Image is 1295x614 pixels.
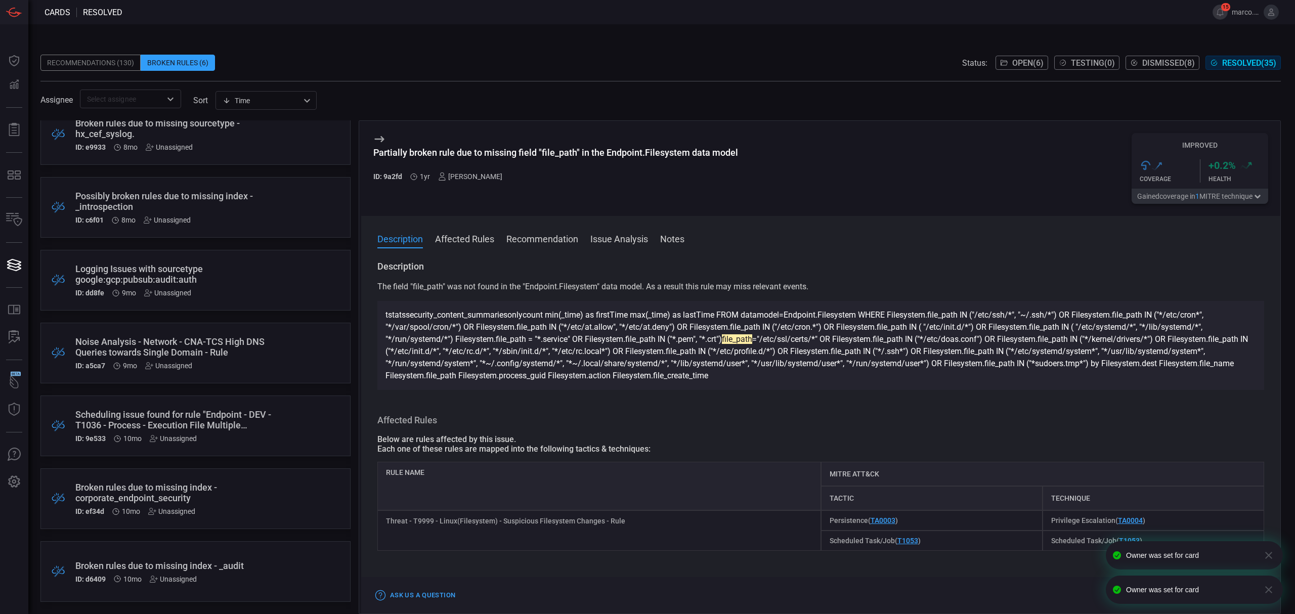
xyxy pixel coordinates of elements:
span: Scheduled Task/Job ( ) [830,537,921,545]
div: Tactic [821,486,1043,510]
div: Broken rules due to missing sourcetype - hx_cef_syslog. [75,118,277,139]
div: Unassigned [150,434,197,443]
span: Status: [962,58,987,68]
div: Logging Issues with sourcetype google:gcp:pubsub:audit:auth [75,264,277,285]
button: Recommendation [506,232,578,244]
h5: ID: ef34d [75,507,104,515]
button: Threat Intelligence [2,398,26,422]
span: Nov 03, 2024 11:15 AM [123,575,142,583]
h5: ID: 9a2fd [373,172,402,181]
button: Dashboard [2,49,26,73]
button: Affected Rules [435,232,494,244]
a: TA0004 [1118,516,1143,524]
h3: + 0.2 % [1208,159,1236,171]
button: Description [377,232,423,244]
div: Noise Analysis - Network - CNA-TCS High DNS Queries towards Single Domain - Rule [75,336,277,358]
div: Coverage [1140,176,1200,183]
span: marco.[PERSON_NAME] [1232,8,1260,16]
button: Gainedcoverage in1MITRE technique [1132,189,1268,204]
h5: ID: d6409 [75,575,106,583]
div: Unassigned [144,289,191,297]
button: Cards [2,253,26,277]
div: Recommendations (130) [40,55,141,71]
div: Threat - T9999 - Linux(Filesystem) - Suspicious Filesystem Changes - Rule [377,510,821,551]
button: Reports [2,118,26,142]
span: Dismissed ( 8 ) [1142,58,1195,68]
span: Nov 03, 2024 11:16 AM [122,507,140,515]
span: Open ( 6 ) [1012,58,1044,68]
button: Inventory [2,208,26,232]
span: Nov 03, 2024 11:16 AM [123,434,142,443]
div: Owner was set for card [1126,551,1256,559]
div: Possibly broken rules due to missing index - _introspection [75,191,277,212]
div: Unassigned [145,362,192,370]
div: Broken rules due to missing index - corporate_endpoint_security [75,482,277,503]
button: Resolved(35) [1205,56,1281,70]
button: Notes [660,232,684,244]
span: Nov 28, 2024 2:39 AM [122,289,136,297]
span: Resolved ( 35 ) [1222,58,1276,68]
div: Rule Name [377,462,821,510]
div: Unassigned [150,575,197,583]
a: T1053 [897,537,918,545]
button: MITRE - Detection Posture [2,163,26,187]
h3: Recommendation [377,575,1264,587]
button: Detections [2,73,26,97]
button: Open [163,92,178,106]
h5: ID: dd8fe [75,289,104,297]
button: Testing(0) [1054,56,1119,70]
div: Unassigned [148,507,195,515]
div: Unassigned [146,143,193,151]
button: Dismissed(8) [1126,56,1199,70]
div: Health [1208,176,1269,183]
span: Cards [45,8,70,17]
label: sort [193,96,208,105]
div: Unassigned [144,216,191,224]
h3: Affected Rules [377,414,1264,426]
input: Select assignee [83,93,161,105]
span: Dec 31, 2024 9:13 AM [121,216,136,224]
button: Rule Catalog [2,298,26,322]
span: 1 [1195,192,1199,200]
span: 15 [1221,3,1230,11]
h5: Improved [1132,141,1268,149]
div: MITRE ATT&CK [821,462,1265,486]
span: resolved [83,8,122,17]
button: Wingman [2,370,26,394]
h3: Description [377,260,1264,273]
div: [PERSON_NAME] [438,172,502,181]
h5: ID: 9e533 [75,434,106,443]
button: Open(6) [996,56,1048,70]
span: Persistence ( ) [830,516,898,524]
div: Below are rules affected by this issue. [377,434,1264,444]
div: Each one of these rules are mapped into the following tactics & techniques: [377,444,1264,454]
span: Mar 20, 2024 5:48 AM [420,172,430,181]
h5: ID: c6f01 [75,216,104,224]
div: Scheduling issue found for rule "Endpoint - DEV - T1036 - Process - Execution File Multiple Exten... [75,409,277,430]
p: The field "file_path" was not found in the "Endpoint.Filesystem" data model. As a result this rul... [377,281,1264,293]
button: Ask Us A Question [2,443,26,467]
span: tstats count min(_time) as firstTime max(_time) as lastTime FROM datamodel=Endpoint.Filesystem WH... [385,310,1248,380]
button: Ask Us a Question [373,588,458,603]
span: Testing ( 0 ) [1071,58,1115,68]
div: Broken Rules (6) [141,55,215,71]
a: TA0003 [871,516,895,524]
em: file_path [722,334,752,344]
div: Time [223,96,300,106]
button: Issue Analysis [590,232,648,244]
button: Preferences [2,470,26,494]
button: ALERT ANALYSIS [2,325,26,349]
h5: ID: a5ca7 [75,362,105,370]
span: Privilege Escalation ( ) [1051,516,1145,524]
code: security_content_summariesonly [406,310,523,320]
div: Partially broken rule due to missing field "file_path" in the Endpoint.Filesystem data model [373,147,738,158]
h5: ID: e9933 [75,143,106,151]
div: Owner was set for card [1126,586,1256,594]
button: 15 [1213,5,1228,20]
div: Technique [1043,486,1264,510]
span: Scheduled Task/Job ( ) [1051,537,1142,545]
div: Broken rules due to missing index - _audit [75,560,277,571]
span: Assignee [40,95,73,105]
span: Dec 31, 2024 9:15 AM [123,143,138,151]
span: Nov 24, 2024 10:14 AM [123,362,137,370]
